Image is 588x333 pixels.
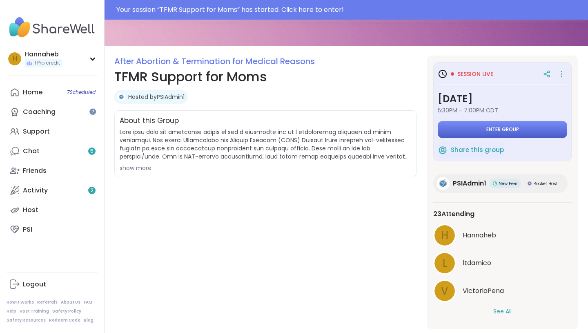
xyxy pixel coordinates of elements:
[90,148,94,155] span: 5
[437,177,450,190] img: PSIAdmin1
[438,106,567,114] span: 5:30PM - 7:00PM CDT
[13,54,17,64] span: H
[120,164,412,172] div: show more
[533,181,558,187] span: Rocket Host
[7,102,98,122] a: Coaching
[7,13,98,42] img: ShareWell Nav Logo
[528,181,532,185] img: Rocket Host
[120,116,179,126] h2: About this Group
[23,107,56,116] div: Coaching
[438,121,567,138] button: Enter group
[486,126,519,133] span: Enter group
[89,108,96,115] iframe: Spotlight
[23,127,50,136] div: Support
[438,92,567,106] h3: [DATE]
[443,255,447,271] span: l
[7,275,98,294] a: Logout
[7,161,98,181] a: Friends
[52,308,81,314] a: Safety Policy
[23,280,46,289] div: Logout
[499,181,518,187] span: New Peer
[91,187,94,194] span: 2
[463,286,504,296] span: VictoriaPena
[7,181,98,200] a: Activity2
[451,145,504,155] span: Share this group
[433,174,568,193] a: PSIAdmin1PSIAdmin1New PeerNew PeerRocket HostRocket Host
[441,283,448,299] span: V
[84,317,94,323] a: Blog
[493,307,512,316] button: See All
[463,258,491,268] span: ltdamico
[117,93,125,101] img: PSIAdmin1
[23,225,32,234] div: PSI
[7,220,98,239] a: PSI
[7,122,98,141] a: Support
[433,209,474,219] span: 23 Attending
[20,308,49,314] a: Host Training
[49,317,80,323] a: Redeem Code
[23,166,47,175] div: Friends
[438,141,504,159] button: Share this group
[7,141,98,161] a: Chat5
[23,88,42,97] div: Home
[453,179,486,188] span: PSIAdmin1
[441,228,448,244] span: H
[23,206,38,215] div: Host
[34,60,60,67] span: 1 Pro credit
[433,252,572,275] a: lltdamico
[37,299,58,305] a: Referrals
[7,200,98,220] a: Host
[114,67,417,87] h1: TFMR Support for Moms
[7,299,34,305] a: How It Works
[67,89,96,96] span: 7 Scheduled
[23,147,40,156] div: Chat
[7,308,16,314] a: Help
[120,128,412,161] span: Lore ipsu dolo sit ametconse adipis el sed d eiusmodte inc ut l etdoloremag aliquaen ad minim ven...
[433,279,572,302] a: VVictoriaPena
[7,83,98,102] a: Home7Scheduled
[457,70,493,78] span: Session live
[493,181,497,185] img: New Peer
[463,230,496,240] span: Hannaheb
[23,186,48,195] div: Activity
[114,56,315,67] a: After Abortion & Termination for Medical Reasons
[128,93,185,101] a: Hosted byPSIAdmin1
[61,299,80,305] a: About Us
[433,224,572,247] a: HHannaheb
[7,317,46,323] a: Safety Resources
[116,5,583,15] div: Your session “ TFMR Support for Moms ” has started. Click here to enter!
[438,145,448,155] img: ShareWell Logomark
[24,50,62,59] div: Hannaheb
[84,299,92,305] a: FAQ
